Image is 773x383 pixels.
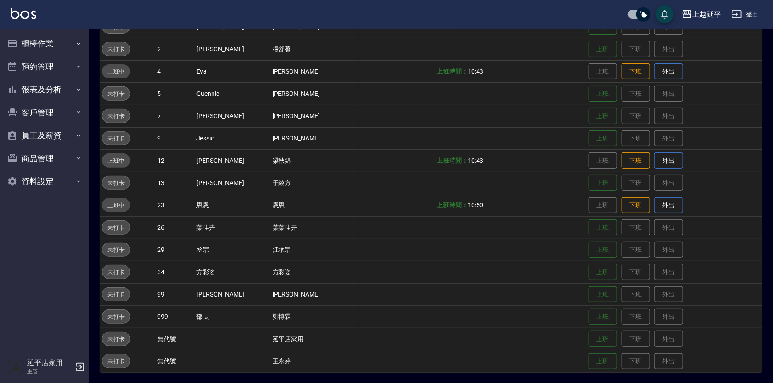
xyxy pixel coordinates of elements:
[468,68,483,75] span: 10:43
[102,312,130,321] span: 未打卡
[589,353,617,370] button: 上班
[437,68,468,75] b: 上班時間：
[589,130,617,147] button: 上班
[155,105,194,127] td: 7
[270,38,359,60] td: 楊舒馨
[270,149,359,172] td: 梁秋錦
[194,60,270,82] td: Eva
[589,286,617,303] button: 上班
[102,245,130,255] span: 未打卡
[654,197,683,214] button: 外出
[102,223,130,232] span: 未打卡
[656,5,674,23] button: save
[155,194,194,216] td: 23
[589,331,617,347] button: 上班
[155,239,194,261] td: 29
[270,328,359,350] td: 延平店家用
[270,239,359,261] td: 江承宗
[622,152,650,169] button: 下班
[102,290,130,299] span: 未打卡
[4,78,86,101] button: 報表及分析
[622,63,650,80] button: 下班
[270,82,359,105] td: [PERSON_NAME]
[102,268,130,277] span: 未打卡
[102,67,130,76] span: 上班中
[654,63,683,80] button: 外出
[194,305,270,328] td: 部長
[4,101,86,124] button: 客戶管理
[692,9,721,20] div: 上越延平
[102,111,130,121] span: 未打卡
[4,124,86,147] button: 員工及薪資
[678,5,724,24] button: 上越延平
[589,309,617,325] button: 上班
[102,334,130,344] span: 未打卡
[155,149,194,172] td: 12
[194,216,270,239] td: 葉佳卉
[589,108,617,124] button: 上班
[155,305,194,328] td: 999
[194,127,270,149] td: Jessic
[728,6,762,23] button: 登出
[589,175,617,191] button: 上班
[102,178,130,188] span: 未打卡
[589,264,617,280] button: 上班
[4,170,86,193] button: 資料設定
[194,105,270,127] td: [PERSON_NAME]
[155,60,194,82] td: 4
[194,172,270,194] td: [PERSON_NAME]
[589,86,617,102] button: 上班
[589,242,617,258] button: 上班
[102,156,130,165] span: 上班中
[155,283,194,305] td: 99
[4,147,86,170] button: 商品管理
[468,157,483,164] span: 10:43
[155,38,194,60] td: 2
[194,82,270,105] td: Quennie
[4,55,86,78] button: 預約管理
[437,157,468,164] b: 上班時間：
[11,8,36,19] img: Logo
[27,367,73,375] p: 主管
[4,32,86,55] button: 櫃檯作業
[155,172,194,194] td: 13
[654,152,683,169] button: 外出
[270,216,359,239] td: 葉葉佳卉
[102,357,130,366] span: 未打卡
[102,201,130,210] span: 上班中
[155,261,194,283] td: 34
[270,350,359,372] td: 王永婷
[194,283,270,305] td: [PERSON_NAME]
[270,60,359,82] td: [PERSON_NAME]
[7,358,25,376] img: Person
[155,216,194,239] td: 26
[270,194,359,216] td: 恩恩
[102,45,130,54] span: 未打卡
[102,134,130,143] span: 未打卡
[194,239,270,261] td: 丞宗
[194,261,270,283] td: 方彩姿
[155,127,194,149] td: 9
[270,105,359,127] td: [PERSON_NAME]
[589,219,617,236] button: 上班
[270,305,359,328] td: 鄭博霖
[194,194,270,216] td: 恩恩
[194,38,270,60] td: [PERSON_NAME]
[270,172,359,194] td: 于綾方
[155,82,194,105] td: 5
[622,197,650,214] button: 下班
[27,358,73,367] h5: 延平店家用
[437,202,468,209] b: 上班時間：
[270,283,359,305] td: [PERSON_NAME]
[155,328,194,350] td: 無代號
[102,89,130,99] span: 未打卡
[270,127,359,149] td: [PERSON_NAME]
[270,261,359,283] td: 方彩姿
[589,41,617,58] button: 上班
[468,202,483,209] span: 10:50
[194,149,270,172] td: [PERSON_NAME]
[155,350,194,372] td: 無代號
